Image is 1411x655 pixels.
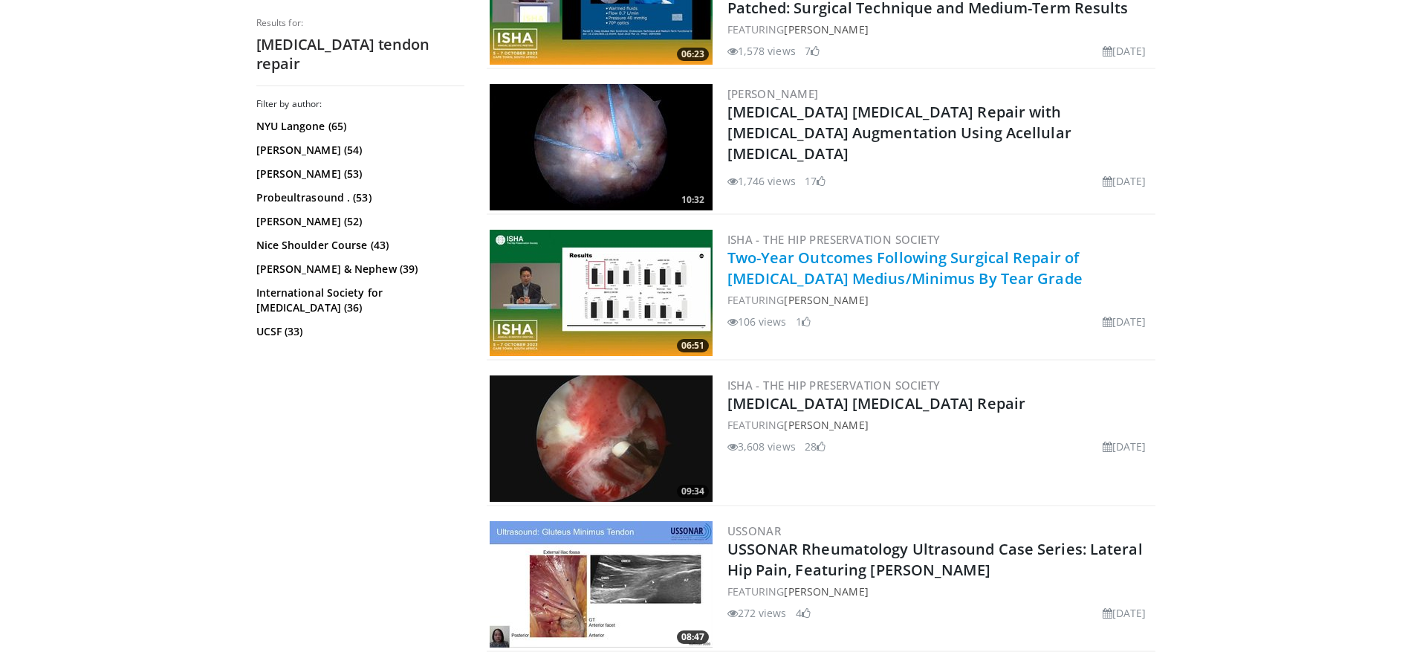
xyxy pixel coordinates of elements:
a: 06:51 [490,230,713,356]
a: ISHA - The Hip Preservation Society [727,232,941,247]
li: 3,608 views [727,439,796,454]
li: 1,578 views [727,43,796,59]
img: 5020b02f-df81-4f5f-ac1b-56d9e3d8533d.300x170_q85_crop-smart_upscale.jpg [490,375,713,502]
a: [PERSON_NAME] (52) [256,214,461,229]
a: [MEDICAL_DATA] [MEDICAL_DATA] Repair [727,393,1026,413]
li: [DATE] [1103,173,1146,189]
a: [PERSON_NAME] [784,22,868,36]
a: 09:34 [490,375,713,502]
a: [MEDICAL_DATA] [MEDICAL_DATA] Repair with [MEDICAL_DATA] Augmentation Using Acellular [MEDICAL_DATA] [727,102,1071,164]
a: 08:47 [490,521,713,648]
li: 1,746 views [727,173,796,189]
li: [DATE] [1103,605,1146,621]
img: 077000b2-6794-4798-875f-724c3943bb48.300x170_q85_crop-smart_upscale.jpg [490,230,713,356]
a: USSONAR Rheumatology Ultrasound Case Series: Lateral Hip Pain, Featuring [PERSON_NAME] [727,539,1143,580]
li: 28 [805,439,825,454]
span: 06:51 [677,339,709,352]
div: FEATURING [727,584,1152,599]
h2: [MEDICAL_DATA] tendon repair [256,35,464,74]
li: 272 views [727,605,787,621]
a: International Society for [MEDICAL_DATA] (36) [256,285,461,315]
a: [PERSON_NAME] [727,86,819,101]
a: Two-Year Outcomes Following Surgical Repair of [MEDICAL_DATA] Medius/Minimus By Tear Grade [727,248,1083,288]
li: 17 [805,173,825,189]
p: Results for: [256,17,464,29]
h3: Filter by author: [256,98,464,110]
a: [PERSON_NAME] [784,584,868,598]
li: [DATE] [1103,439,1146,454]
li: 7 [805,43,820,59]
div: FEATURING [727,417,1152,433]
div: FEATURING [727,22,1152,37]
img: ceb9a05b-e3f7-4735-bcd3-d973a16c46f7.300x170_q85_crop-smart_upscale.jpg [490,84,713,210]
li: 106 views [727,314,787,329]
a: UCSF (33) [256,324,461,339]
a: [PERSON_NAME] (53) [256,167,461,181]
li: 1 [796,314,811,329]
a: Probeultrasound . (53) [256,190,461,205]
span: 06:23 [677,48,709,61]
a: NYU Langone (65) [256,119,461,134]
a: [PERSON_NAME] [784,293,868,307]
span: 08:47 [677,630,709,644]
a: Nice Shoulder Course (43) [256,238,461,253]
a: 10:32 [490,84,713,210]
a: [PERSON_NAME] & Nephew (39) [256,262,461,277]
a: ISHA - The Hip Preservation Society [727,378,941,393]
li: [DATE] [1103,314,1146,329]
div: FEATURING [727,292,1152,308]
li: [DATE] [1103,43,1146,59]
a: USSONAR [727,523,782,538]
span: 10:32 [677,193,709,207]
a: [PERSON_NAME] (54) [256,143,461,158]
span: 09:34 [677,485,709,498]
img: 35e6bb48-ae1c-4c74-88c8-37afca6d6e78.300x170_q85_crop-smart_upscale.jpg [490,521,713,648]
li: 4 [796,605,811,621]
a: [PERSON_NAME] [784,418,868,432]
